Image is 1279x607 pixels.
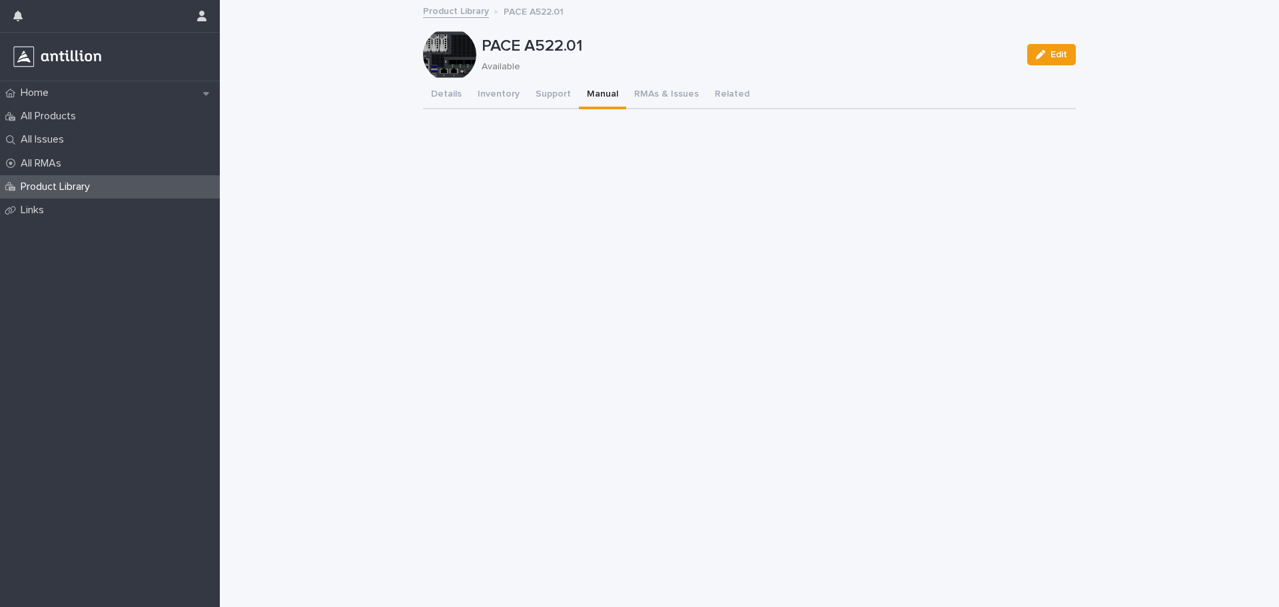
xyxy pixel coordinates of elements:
button: Inventory [470,81,528,109]
button: Details [423,81,470,109]
button: Edit [1027,44,1076,65]
p: Home [15,87,59,99]
p: All RMAs [15,157,72,170]
p: Links [15,204,55,217]
span: Edit [1051,50,1067,59]
p: PACE A522.01 [504,3,564,18]
button: Related [707,81,757,109]
p: Available [482,61,1011,73]
p: All Products [15,110,87,123]
img: r3a3Z93SSpeN6cOOTyqw [11,43,104,70]
a: Product Library [423,3,489,18]
button: Support [528,81,579,109]
button: RMAs & Issues [626,81,707,109]
p: PACE A522.01 [482,37,1017,56]
p: Product Library [15,181,101,193]
button: Manual [579,81,626,109]
p: All Issues [15,133,75,146]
